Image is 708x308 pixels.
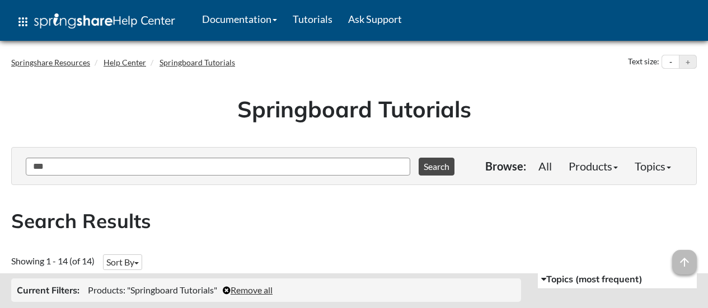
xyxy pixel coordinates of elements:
[672,251,697,264] a: arrow_upward
[530,155,560,177] a: All
[285,5,340,33] a: Tutorials
[626,55,662,69] div: Text size:
[223,285,273,295] a: Remove all
[160,58,235,67] a: Springboard Tutorials
[20,93,688,125] h1: Springboard Tutorials
[679,55,696,69] button: Increase text size
[17,284,79,296] h3: Current Filters
[88,285,125,295] span: Products:
[340,5,410,33] a: Ask Support
[16,15,30,29] span: apps
[8,5,183,39] a: apps Help Center
[672,250,697,274] span: arrow_upward
[560,155,626,177] a: Products
[104,58,146,67] a: Help Center
[112,13,175,27] span: Help Center
[103,254,142,270] button: Sort By
[11,207,697,235] h2: Search Results
[538,269,697,290] button: Topics (most frequent)
[127,285,217,295] span: "Springboard Tutorials"
[662,55,679,69] button: Decrease text size
[11,58,90,67] a: Springshare Resources
[419,158,454,176] button: Search
[34,13,112,29] img: Springshare
[194,5,285,33] a: Documentation
[485,158,526,174] p: Browse:
[11,255,95,266] span: Showing 1 - 14 (of 14)
[626,155,679,177] a: Topics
